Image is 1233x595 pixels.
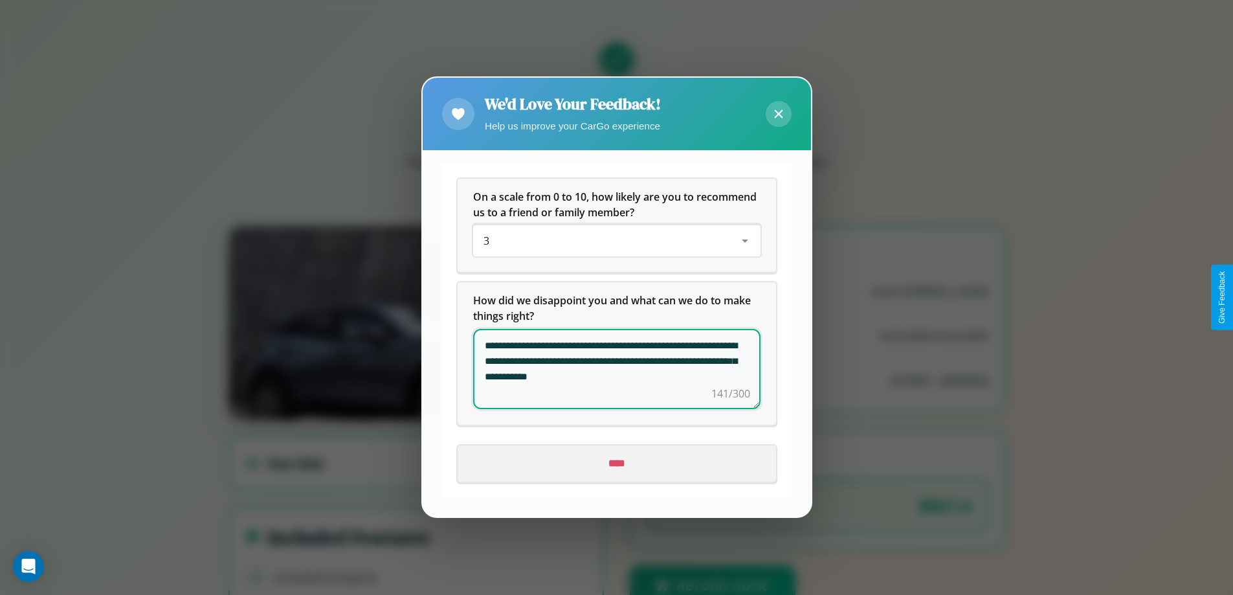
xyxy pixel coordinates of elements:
span: How did we disappoint you and what can we do to make things right? [473,294,753,324]
span: On a scale from 0 to 10, how likely are you to recommend us to a friend or family member? [473,190,759,220]
div: On a scale from 0 to 10, how likely are you to recommend us to a friend or family member? [473,226,761,257]
div: On a scale from 0 to 10, how likely are you to recommend us to a friend or family member? [458,179,776,273]
p: Help us improve your CarGo experience [485,117,661,135]
span: 3 [483,234,489,249]
div: Give Feedback [1217,271,1227,324]
div: Open Intercom Messenger [13,551,44,582]
h2: We'd Love Your Feedback! [485,93,661,115]
div: 141/300 [711,387,750,402]
h5: On a scale from 0 to 10, how likely are you to recommend us to a friend or family member? [473,190,761,221]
